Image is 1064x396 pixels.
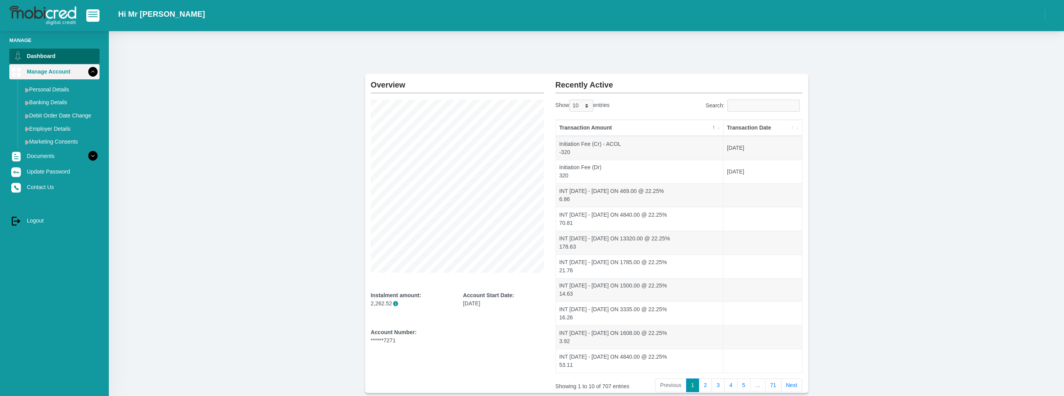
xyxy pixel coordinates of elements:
[737,378,750,392] a: 5
[9,213,100,228] a: Logout
[556,325,724,349] td: INT [DATE] - [DATE] ON 1608.00 @ 22.25% 3.92
[22,83,100,96] a: Personal Details
[556,160,724,184] td: Initiation Fee (Dr) 320
[569,100,593,112] select: Showentries
[556,120,724,136] th: Transaction Amount: activate to sort column descending
[556,74,802,89] h2: Recently Active
[556,378,652,391] div: Showing 1 to 10 of 707 entries
[25,126,29,131] img: menu arrow
[371,300,452,308] p: 2,262.52
[25,100,29,105] img: menu arrow
[22,123,100,135] a: Employer Details
[463,291,544,308] div: [DATE]
[556,136,724,160] td: Initiation Fee (Cr) - ACOL -320
[22,96,100,109] a: Banking Details
[727,100,800,112] input: Search:
[723,160,802,184] td: [DATE]
[711,378,725,392] a: 3
[724,378,737,392] a: 4
[371,292,421,298] b: Instalment amount:
[118,9,205,19] h2: Hi Mr [PERSON_NAME]
[9,149,100,163] a: Documents
[556,301,724,325] td: INT [DATE] - [DATE] ON 3335.00 @ 22.25% 16.26
[9,164,100,179] a: Update Password
[371,329,417,335] b: Account Number:
[9,180,100,194] a: Contact Us
[556,183,724,207] td: INT [DATE] - [DATE] ON 469.00 @ 22.25% 6.86
[9,64,100,79] a: Manage Account
[9,49,100,63] a: Dashboard
[781,378,802,392] a: Next
[686,378,699,392] a: 1
[556,231,724,254] td: INT [DATE] - [DATE] ON 13320.00 @ 22.25% 178.63
[723,120,802,136] th: Transaction Date: activate to sort column ascending
[22,109,100,122] a: Debit Order Date Change
[706,100,802,112] label: Search:
[765,378,781,392] a: 71
[393,301,398,306] span: i
[556,100,610,112] label: Show entries
[22,135,100,148] a: Marketing Consents
[556,254,724,278] td: INT [DATE] - [DATE] ON 1785.00 @ 22.25% 21.76
[463,292,514,298] b: Account Start Date:
[556,349,724,373] td: INT [DATE] - [DATE] ON 4840.00 @ 22.25% 53.11
[25,140,29,145] img: menu arrow
[699,378,712,392] a: 2
[556,207,724,231] td: INT [DATE] - [DATE] ON 4840.00 @ 22.25% 70.81
[556,278,724,302] td: INT [DATE] - [DATE] ON 1500.00 @ 22.25% 14.63
[723,136,802,160] td: [DATE]
[9,37,100,44] li: Manage
[25,88,29,93] img: menu arrow
[9,6,76,25] img: logo-mobicred.svg
[25,114,29,119] img: menu arrow
[371,74,544,89] h2: Overview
